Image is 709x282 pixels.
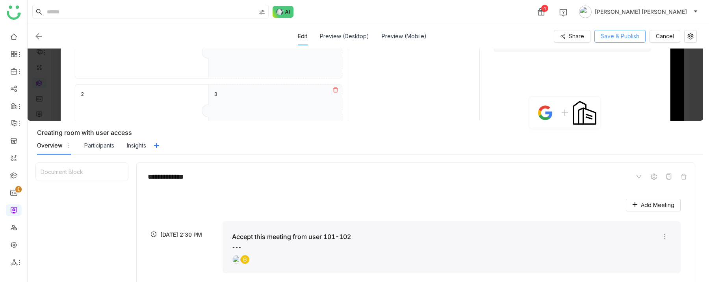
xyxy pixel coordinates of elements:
[559,9,567,17] img: help.svg
[595,7,687,16] span: [PERSON_NAME] [PERSON_NAME]
[37,129,703,136] div: Creating room with user access
[7,6,21,20] img: logo
[15,186,22,192] nz-badge-sup: 1
[569,32,584,41] span: Share
[650,30,680,43] button: Cancel
[84,141,114,150] div: Participants
[241,255,249,264] div: B
[601,32,639,41] span: Save & Publish
[232,232,351,241] div: Accept this meeting from user 101-102
[36,163,128,181] div: Document Block
[656,32,674,41] span: Cancel
[594,30,646,43] button: Save & Publish
[579,6,592,18] img: avatar
[554,30,590,43] button: Share
[298,27,307,45] div: Edit
[541,5,548,12] div: 4
[34,32,43,41] img: back.svg
[37,141,62,150] div: Overview
[577,6,700,18] button: [PERSON_NAME] [PERSON_NAME]
[273,6,294,18] img: ask-buddy-normal.svg
[626,199,681,211] button: Add Meeting
[259,9,265,15] img: search-type.svg
[232,255,241,264] img: 684abccfde261c4b36a4c026
[641,201,674,209] span: Add Meeting
[382,27,427,45] div: Preview (Mobile)
[151,221,219,239] div: [DATE] 2:30 PM
[320,27,369,45] div: Preview (Desktop)
[17,185,20,193] p: 1
[127,141,146,150] div: Insights
[232,243,671,251] div: ---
